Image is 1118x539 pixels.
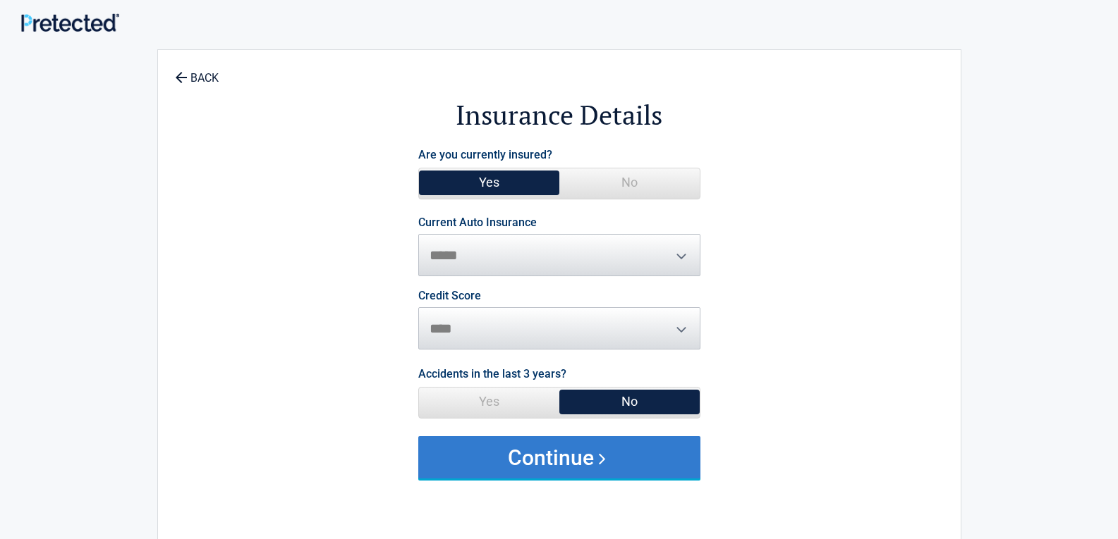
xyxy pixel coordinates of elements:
[419,388,559,416] span: Yes
[559,388,700,416] span: No
[418,364,566,383] label: Accidents in the last 3 years?
[419,168,559,197] span: Yes
[236,97,883,133] h2: Insurance Details
[418,290,481,302] label: Credit Score
[21,13,119,31] img: Main Logo
[559,168,700,197] span: No
[418,436,700,478] button: Continue
[172,59,221,84] a: BACK
[418,217,537,228] label: Current Auto Insurance
[418,145,552,164] label: Are you currently insured?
